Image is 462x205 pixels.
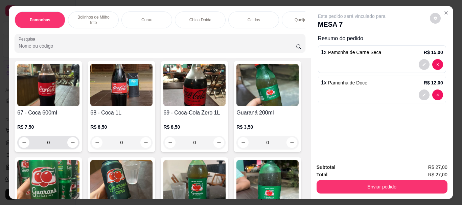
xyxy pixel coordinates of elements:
img: product-image [90,160,153,202]
p: Queijo Fresco [295,17,320,23]
button: increase-product-quantity [67,137,78,148]
span: R$ 27,00 [428,171,447,178]
p: Curau [141,17,153,23]
p: Bolinhos de Milho frito [74,15,113,25]
button: decrease-product-quantity [432,59,443,70]
strong: Subtotal [317,164,336,170]
img: product-image [236,64,299,106]
img: product-image [90,64,153,106]
p: R$ 7,50 [17,124,79,130]
p: R$ 8,50 [90,124,153,130]
button: decrease-product-quantity [165,137,176,148]
p: Este pedido será vinculado para [318,13,386,20]
button: decrease-product-quantity [238,137,249,148]
button: increase-product-quantity [213,137,224,148]
p: Resumo do pedido [318,34,446,43]
strong: Total [317,172,327,177]
p: R$ 3,50 [236,124,299,130]
p: Pamonhas [30,17,50,23]
p: 1 x [321,79,367,87]
h4: 68 - Coca 1L [90,109,153,117]
span: Pamonha de Carne Seca [328,50,381,55]
img: product-image [163,64,226,106]
button: decrease-product-quantity [19,137,29,148]
img: product-image [17,160,79,202]
button: Close [441,7,452,18]
p: R$ 8,50 [163,124,226,130]
p: MESA 7 [318,20,386,29]
button: decrease-product-quantity [419,59,430,70]
button: decrease-product-quantity [92,137,102,148]
button: increase-product-quantity [140,137,151,148]
img: product-image [17,64,79,106]
p: 1 x [321,48,382,56]
h4: 67 - Coca 600ml [17,109,79,117]
input: Pesquisa [19,43,296,49]
label: Pesquisa [19,36,38,42]
p: Caldos [248,17,260,23]
img: product-image [163,160,226,202]
h4: Guaraná 200ml [236,109,299,117]
button: decrease-product-quantity [419,89,430,100]
button: increase-product-quantity [286,137,297,148]
img: product-image [236,160,299,202]
span: R$ 27,00 [428,163,447,171]
button: decrease-product-quantity [430,13,441,24]
button: decrease-product-quantity [432,89,443,100]
button: Enviar pedido [317,180,447,194]
p: R$ 15,00 [424,49,443,56]
span: Pamonha de Doce [328,80,367,85]
h4: 69 - Coca-Cola Zero 1L [163,109,226,117]
p: R$ 12,00 [424,79,443,86]
p: Chica Doida [189,17,211,23]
